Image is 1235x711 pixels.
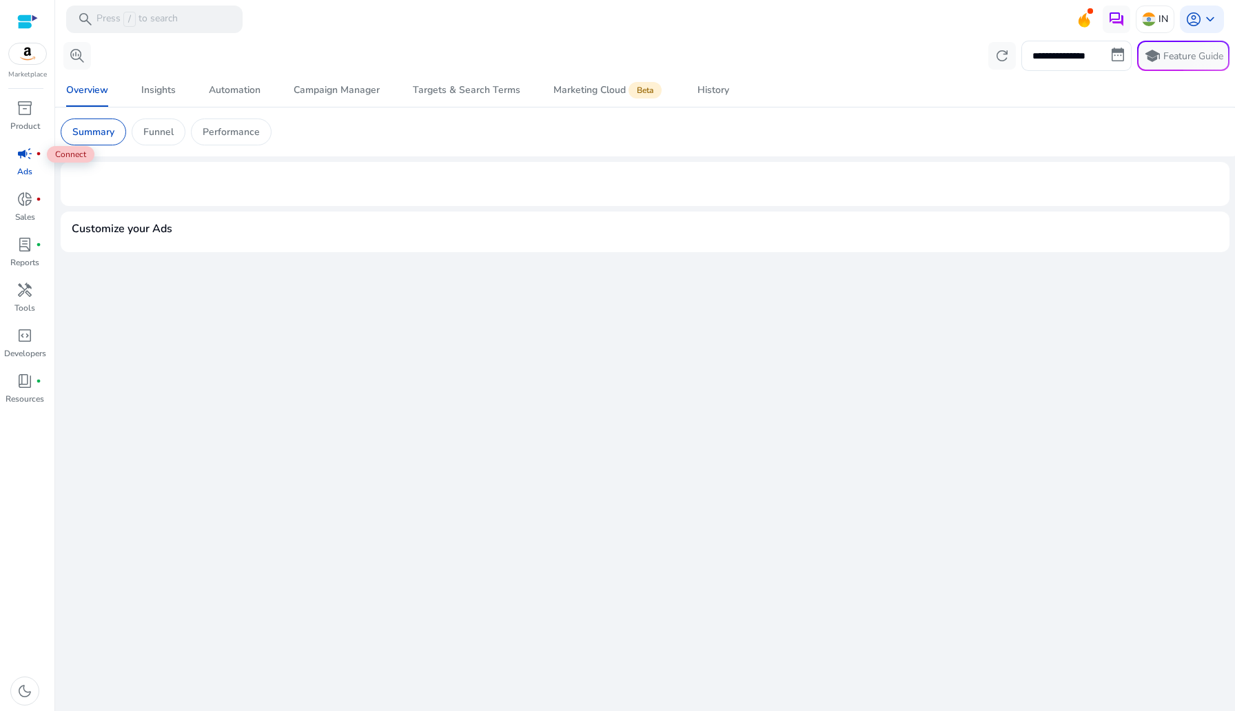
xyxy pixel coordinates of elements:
p: Developers [4,347,46,360]
span: / [123,12,136,27]
span: fiber_manual_record [36,378,41,384]
img: in.svg [1142,12,1156,26]
span: refresh [994,48,1010,64]
p: Resources [6,393,44,405]
p: Ads [17,165,32,178]
span: dark_mode [17,683,33,699]
span: lab_profile [17,236,33,253]
div: Marketing Cloud [553,85,664,96]
span: book_4 [17,373,33,389]
span: keyboard_arrow_down [1202,11,1218,28]
div: Targets & Search Terms [413,85,520,95]
span: fiber_manual_record [36,196,41,202]
button: refresh [988,42,1016,70]
p: Tools [14,302,35,314]
div: History [697,85,729,95]
h4: Customize your Ads [72,223,172,236]
div: Insights [141,85,176,95]
button: search_insights [63,42,91,70]
span: inventory_2 [17,100,33,116]
p: Performance [203,125,260,139]
span: Connect [47,146,94,163]
span: account_circle [1185,11,1202,28]
p: Funnel [143,125,174,139]
p: IN [1159,7,1168,31]
button: schoolFeature Guide [1137,41,1229,71]
span: code_blocks [17,327,33,344]
div: Overview [66,85,108,95]
span: Beta [629,82,662,99]
p: Feature Guide [1163,50,1223,63]
p: Sales [15,211,35,223]
span: handyman [17,282,33,298]
p: Press to search [96,12,178,27]
p: Summary [72,125,114,139]
div: Automation [209,85,261,95]
p: Reports [10,256,39,269]
span: search_insights [69,48,85,64]
div: Campaign Manager [294,85,380,95]
span: search [77,11,94,28]
span: campaign [17,145,33,162]
span: donut_small [17,191,33,207]
p: Product [10,120,40,132]
span: fiber_manual_record [36,242,41,247]
span: school [1144,48,1161,64]
span: fiber_manual_record [36,151,41,156]
img: amazon.svg [9,43,46,64]
p: Marketplace [8,70,47,80]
